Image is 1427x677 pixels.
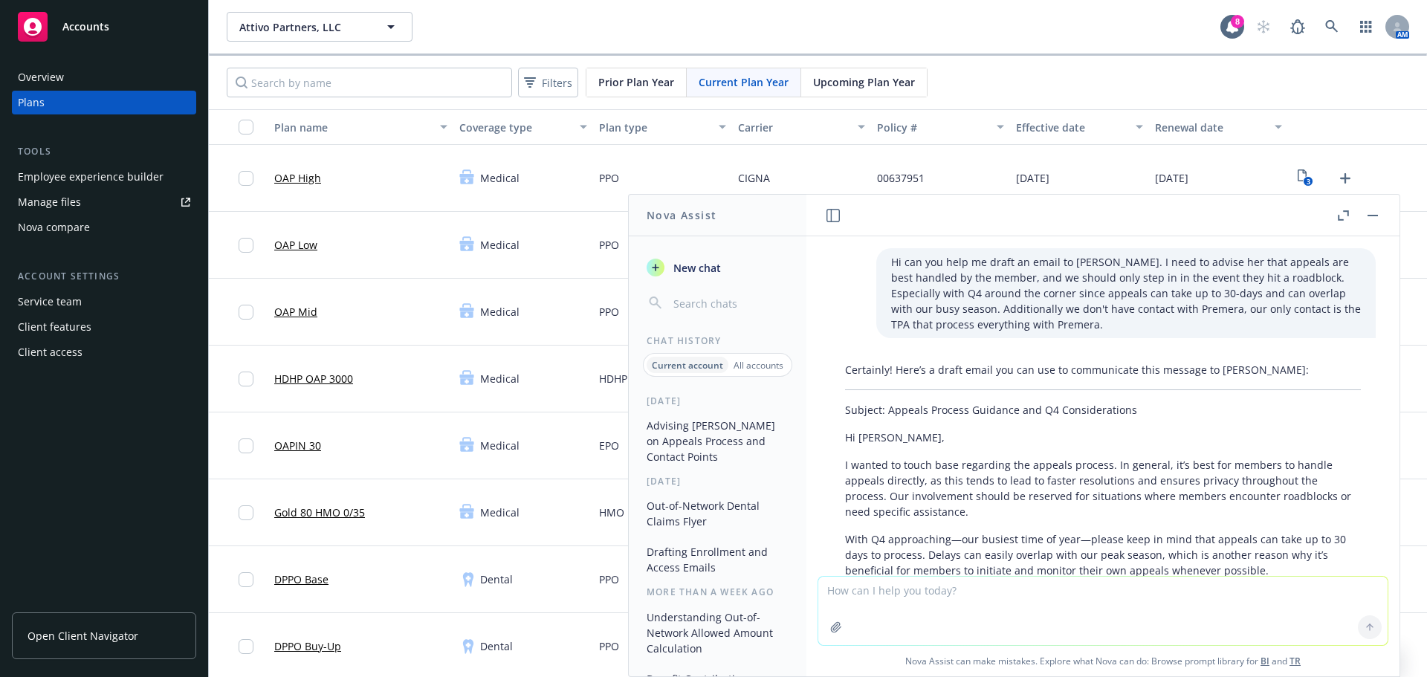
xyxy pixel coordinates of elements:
a: DPPO Buy-Up [274,638,341,654]
button: Attivo Partners, LLC [227,12,412,42]
p: Current account [652,359,723,372]
button: Understanding Out-of-Network Allowed Amount Calculation [641,605,795,661]
input: Toggle Row Selected [239,639,253,654]
button: Policy # [871,109,1010,145]
a: Upload Plan Documents [1333,166,1357,190]
span: New chat [670,260,721,276]
input: Search by name [227,68,512,97]
button: Plan type [593,109,732,145]
button: Carrier [732,109,871,145]
p: Certainly! Here’s a draft email you can use to communicate this message to [PERSON_NAME]: [845,362,1361,378]
input: Select all [239,120,253,135]
span: Filters [521,72,575,94]
div: Tools [12,144,196,159]
span: Dental [480,571,513,587]
div: Renewal date [1155,120,1266,135]
span: [DATE] [1016,170,1049,186]
button: New chat [641,254,795,281]
span: Nova Assist can make mistakes. Explore what Nova can do: Browse prompt library for and [812,646,1394,676]
div: Service team [18,290,82,314]
a: Nova compare [12,216,196,239]
span: Filters [542,75,572,91]
a: Search [1317,12,1347,42]
span: HMO [599,505,624,520]
input: Toggle Row Selected [239,305,253,320]
span: [DATE] [1155,170,1188,186]
span: Accounts [62,21,109,33]
button: Plan name [268,109,453,145]
button: Out-of-Network Dental Claims Flyer [641,493,795,534]
p: With Q4 approaching—our busiest time of year—please keep in mind that appeals can take up to 30 d... [845,531,1361,578]
a: BI [1261,655,1269,667]
span: Medical [480,170,520,186]
div: Manage files [18,190,81,214]
text: 3 [1307,177,1310,187]
span: Prior Plan Year [598,74,674,90]
p: Hi can you help me draft an email to [PERSON_NAME]. I need to advise her that appeals are best ha... [891,254,1361,332]
p: All accounts [734,359,783,372]
div: Plans [18,91,45,114]
input: Search chats [670,293,789,314]
div: Policy # [877,120,988,135]
input: Toggle Row Selected [239,505,253,520]
a: Gold 80 HMO 0/35 [274,505,365,520]
span: Medical [480,438,520,453]
a: View Plan Documents [1294,166,1318,190]
a: HDHP OAP 3000 [274,371,353,386]
div: Client features [18,315,91,339]
span: Medical [480,505,520,520]
span: PPO [599,571,619,587]
a: TR [1290,655,1301,667]
div: Employee experience builder [18,165,164,189]
input: Toggle Row Selected [239,372,253,386]
div: Coverage type [459,120,570,135]
input: Toggle Row Selected [239,572,253,587]
span: CIGNA [738,170,770,186]
button: Filters [518,68,578,97]
p: I wanted to touch base regarding the appeals process. In general, it’s best for members to handle... [845,457,1361,519]
div: Chat History [629,334,806,347]
a: OAPIN 30 [274,438,321,453]
div: Plan type [599,120,710,135]
span: PPO [599,638,619,654]
input: Toggle Row Selected [239,438,253,453]
span: PPO [599,170,619,186]
button: Advising [PERSON_NAME] on Appeals Process and Contact Points [641,413,795,469]
a: Plans [12,91,196,114]
input: Toggle Row Selected [239,171,253,186]
a: Manage files [12,190,196,214]
span: 00637951 [877,170,925,186]
span: Medical [480,304,520,320]
div: [DATE] [629,475,806,487]
span: EPO [599,438,619,453]
input: Toggle Row Selected [239,238,253,253]
div: 8 [1231,15,1244,28]
a: Report a Bug [1283,12,1313,42]
div: Nova compare [18,216,90,239]
a: Client access [12,340,196,364]
a: DPPO Base [274,571,329,587]
span: Current Plan Year [699,74,789,90]
a: Overview [12,65,196,89]
span: PPO [599,304,619,320]
a: Employee experience builder [12,165,196,189]
span: HDHP PPO [599,371,650,386]
span: Medical [480,371,520,386]
a: Client features [12,315,196,339]
a: Start snowing [1249,12,1278,42]
a: Service team [12,290,196,314]
span: Upcoming Plan Year [813,74,915,90]
a: OAP Low [274,237,317,253]
div: More than a week ago [629,586,806,598]
button: Effective date [1010,109,1149,145]
span: Open Client Navigator [27,628,138,644]
a: Accounts [12,6,196,48]
div: Plan name [274,120,431,135]
a: OAP High [274,170,321,186]
div: Effective date [1016,120,1127,135]
button: Coverage type [453,109,592,145]
div: [DATE] [629,395,806,407]
span: Medical [480,237,520,253]
div: Client access [18,340,82,364]
a: Switch app [1351,12,1381,42]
